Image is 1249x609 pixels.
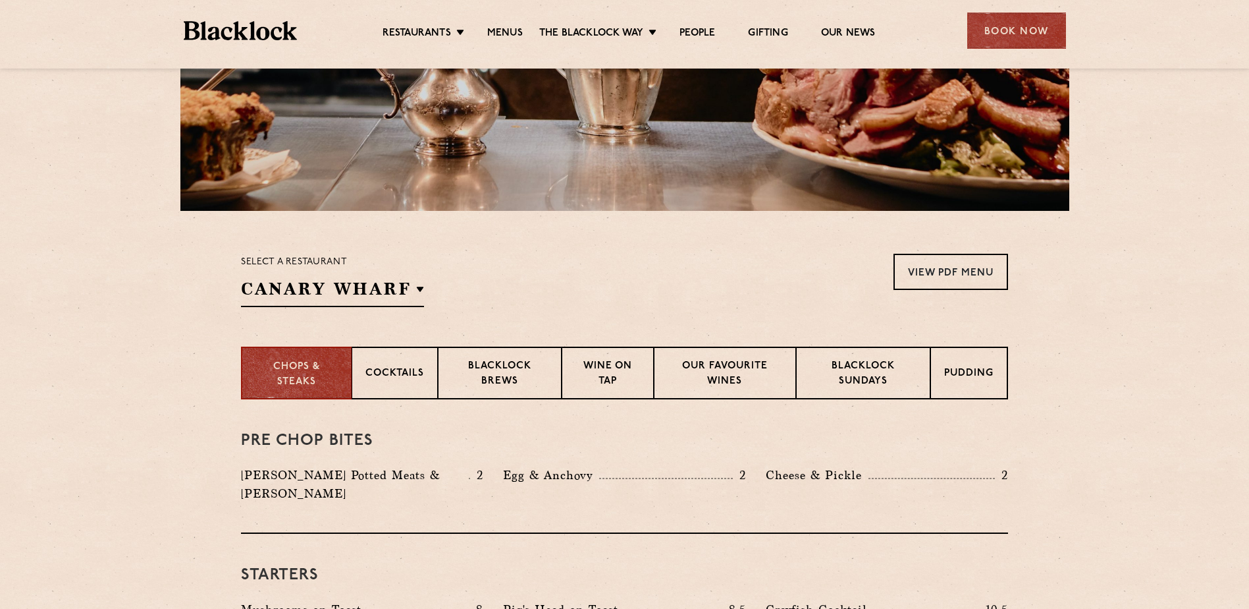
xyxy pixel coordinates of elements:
[766,466,868,484] p: Cheese & Pickle
[575,359,640,390] p: Wine on Tap
[503,466,599,484] p: Egg & Anchovy
[365,366,424,383] p: Cocktails
[810,359,917,390] p: Blacklock Sundays
[733,467,746,484] p: 2
[748,27,787,42] a: Gifting
[995,467,1008,484] p: 2
[668,359,782,390] p: Our favourite wines
[241,277,424,307] h2: Canary Wharf
[241,466,469,503] p: [PERSON_NAME] Potted Meats & [PERSON_NAME]
[944,366,994,383] p: Pudding
[470,467,483,484] p: 2
[821,27,876,42] a: Our News
[241,567,1008,584] h3: Starters
[487,27,523,42] a: Menus
[452,359,548,390] p: Blacklock Brews
[967,13,1066,49] div: Book Now
[383,27,451,42] a: Restaurants
[241,432,1008,449] h3: Pre Chop Bites
[255,360,338,390] p: Chops & Steaks
[893,254,1008,290] a: View PDF Menu
[184,21,298,40] img: BL_Textured_Logo-footer-cropped.svg
[679,27,715,42] a: People
[539,27,643,42] a: The Blacklock Way
[241,254,424,271] p: Select a restaurant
